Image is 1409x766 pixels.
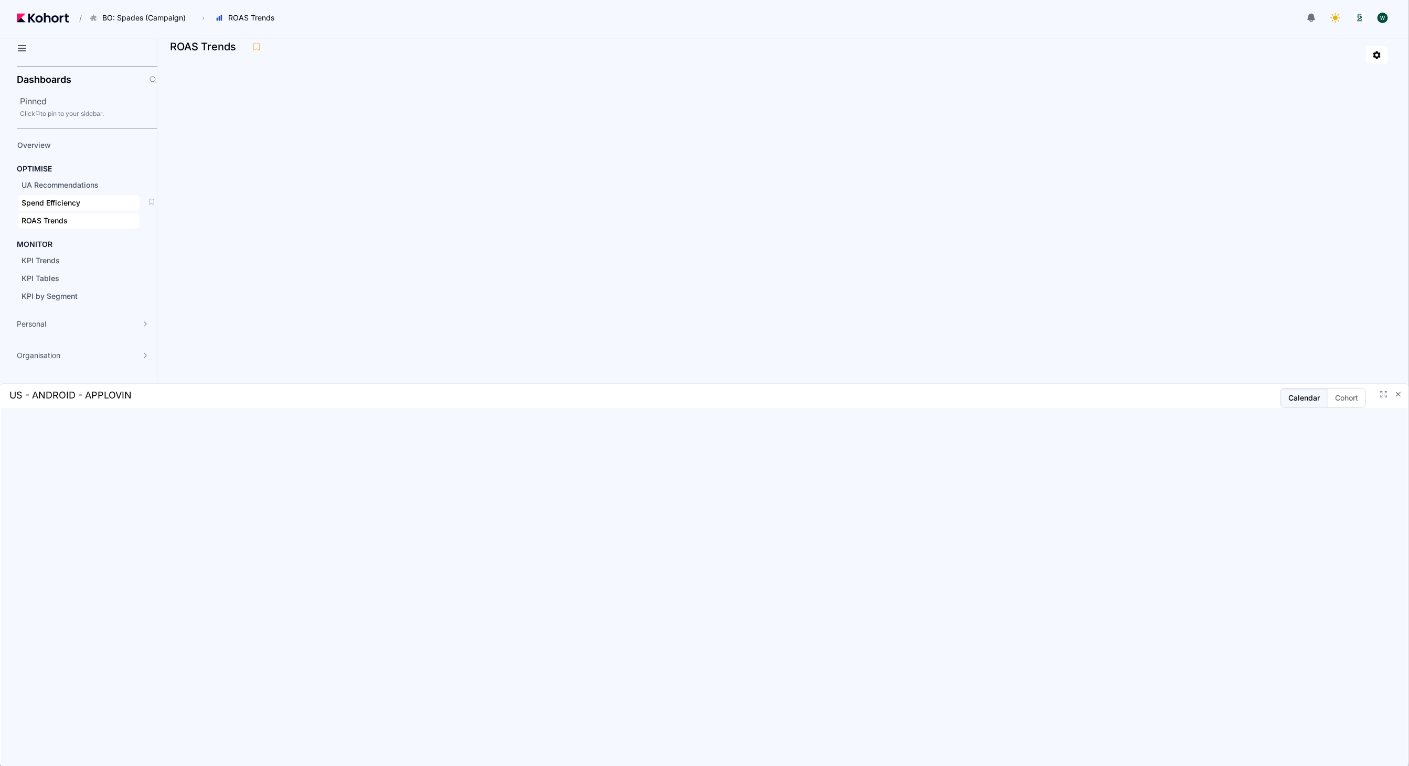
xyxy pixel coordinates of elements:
span: Organisation [17,350,60,361]
div: Click to pin to your sidebar. [20,110,157,118]
span: UA Recommendations [22,180,99,189]
img: logo_logo_images_1_20240607072359498299_20240828135028712857.jpeg [1354,13,1365,23]
h3: ROAS Trends [170,41,242,52]
h4: MONITOR [17,239,52,250]
span: / [71,13,82,24]
span: KPI Tables [22,274,59,283]
div: US - ANDROID - APPLOVIN [9,388,132,408]
span: ROAS Trends [228,13,274,23]
h2: Pinned [20,95,157,107]
span: BO: Spades (Campaign) [102,13,186,23]
span: KPI Trends [22,256,60,265]
span: ROAS Trends [22,216,68,225]
span: Overview [17,141,51,149]
span: Personal [17,319,46,329]
span: Spend Efficiency [22,198,80,207]
img: Kohort logo [17,13,69,23]
span: › [200,14,207,22]
span: KPI by Segment [22,292,78,300]
h2: Dashboards [17,75,71,84]
button: Cohort [1327,389,1365,407]
h4: OPTIMISE [17,164,52,174]
button: Calendar [1281,389,1327,407]
button: Fullscreen [1380,390,1388,398]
